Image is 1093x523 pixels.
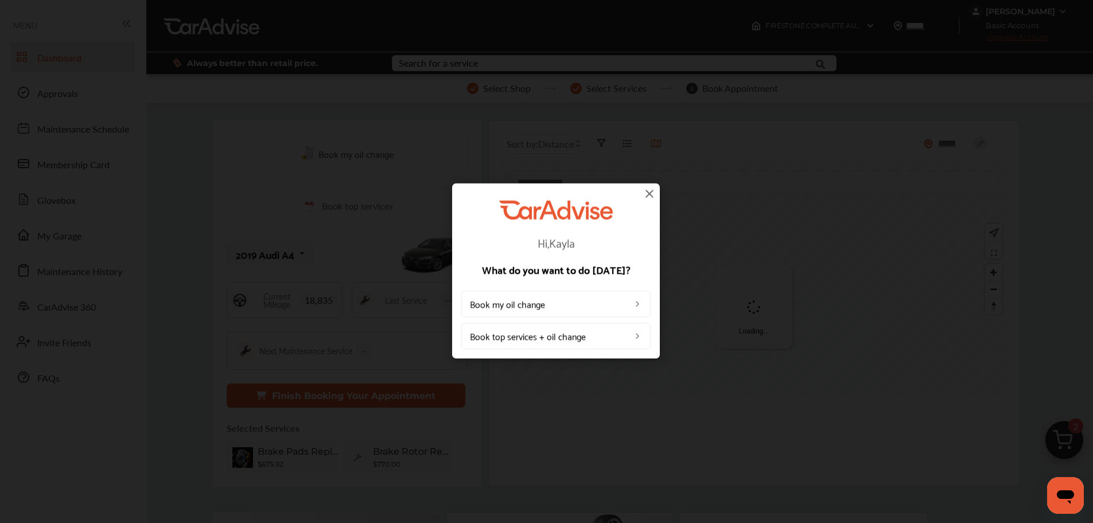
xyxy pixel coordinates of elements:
img: CarAdvise Logo [499,200,613,219]
img: close-icon.a004319c.svg [643,187,656,200]
a: Book my oil change [461,290,651,317]
a: Book top services + oil change [461,323,651,349]
p: What do you want to do [DATE]? [461,264,651,274]
img: left_arrow_icon.0f472efe.svg [633,299,642,308]
img: left_arrow_icon.0f472efe.svg [633,331,642,340]
p: Hi, Kayla [461,237,651,248]
iframe: Button to launch messaging window [1047,477,1084,514]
